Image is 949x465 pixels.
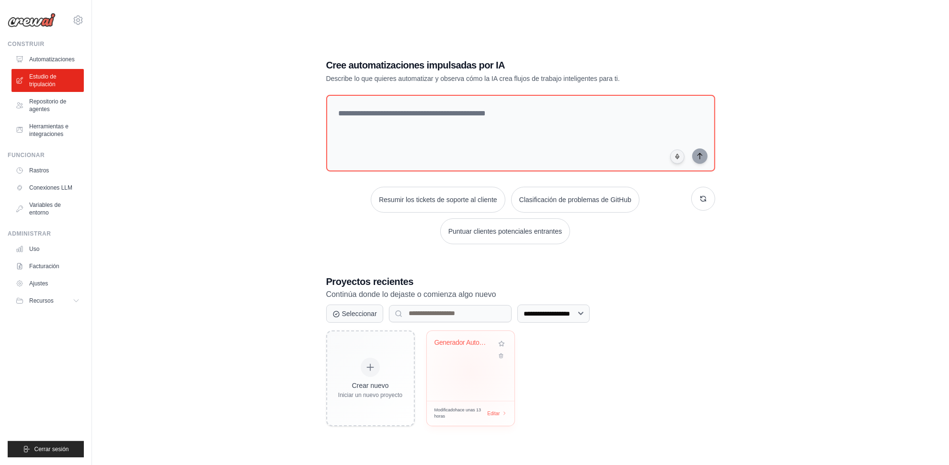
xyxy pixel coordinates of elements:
[29,202,61,216] font: Variables de entorno
[11,276,84,291] a: Ajustes
[11,94,84,117] a: Repositorio de agentes
[11,180,84,195] a: Conexiones LLM
[691,187,715,211] button: Obtenga nuevas sugerencias
[448,227,562,235] font: Puntuar clientes potenciales entrantes
[29,123,69,137] font: Herramientas e integraciones
[326,276,414,287] font: Proyectos recientes
[496,339,507,349] button: Añadir a favoritos
[11,197,84,220] a: Variables de entorno
[342,310,377,318] font: Seleccionar
[11,119,84,142] a: Herramientas e integraciones
[11,259,84,274] a: Facturación
[379,196,497,204] font: Resumir los tickets de soporte al cliente
[29,280,48,287] font: Ajustes
[434,339,553,346] font: Generador Automático de Novela Comp...
[371,187,505,213] button: Resumir los tickets de soporte al cliente
[11,293,84,308] button: Recursos
[29,98,66,113] font: Repositorio de agentes
[29,73,57,88] font: Estudio de tripulación
[487,411,500,416] font: Editar
[670,149,685,164] button: Haga clic para decir su idea de automatización
[29,297,54,304] font: Recursos
[11,241,84,257] a: Uso
[11,69,84,92] a: Estudio de tripulación
[434,408,456,412] font: Modificado
[440,218,570,244] button: Puntuar clientes potenciales entrantes
[434,408,481,419] font: hace unas 13 horas
[29,167,49,174] font: Rastros
[8,441,84,457] button: Cerrar sesión
[519,196,631,204] font: Clasificación de problemas de GitHub
[352,382,389,389] font: Crear nuevo
[8,13,56,27] img: Logo
[326,290,496,298] font: Continúa donde lo dejaste o comienza algo nuevo
[11,52,84,67] a: Automatizaciones
[29,56,75,63] font: Automatizaciones
[29,184,72,191] font: Conexiones LLM
[34,446,69,453] font: Cerrar sesión
[8,41,45,47] font: Construir
[8,152,45,159] font: Funcionar
[434,339,492,347] div: Generador Automático de Novela Completa - Poveglia
[326,75,620,82] font: Describe lo que quieres automatizar y observa cómo la IA crea flujos de trabajo inteligentes para...
[29,246,39,252] font: Uso
[326,305,383,323] button: Seleccionar
[326,60,505,70] font: Cree automatizaciones impulsadas por IA
[11,163,84,178] a: Rastros
[8,230,51,237] font: Administrar
[338,392,402,398] font: Iniciar un nuevo proyecto
[29,263,59,270] font: Facturación
[511,187,640,213] button: Clasificación de problemas de GitHub
[496,351,507,361] button: Eliminar proyecto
